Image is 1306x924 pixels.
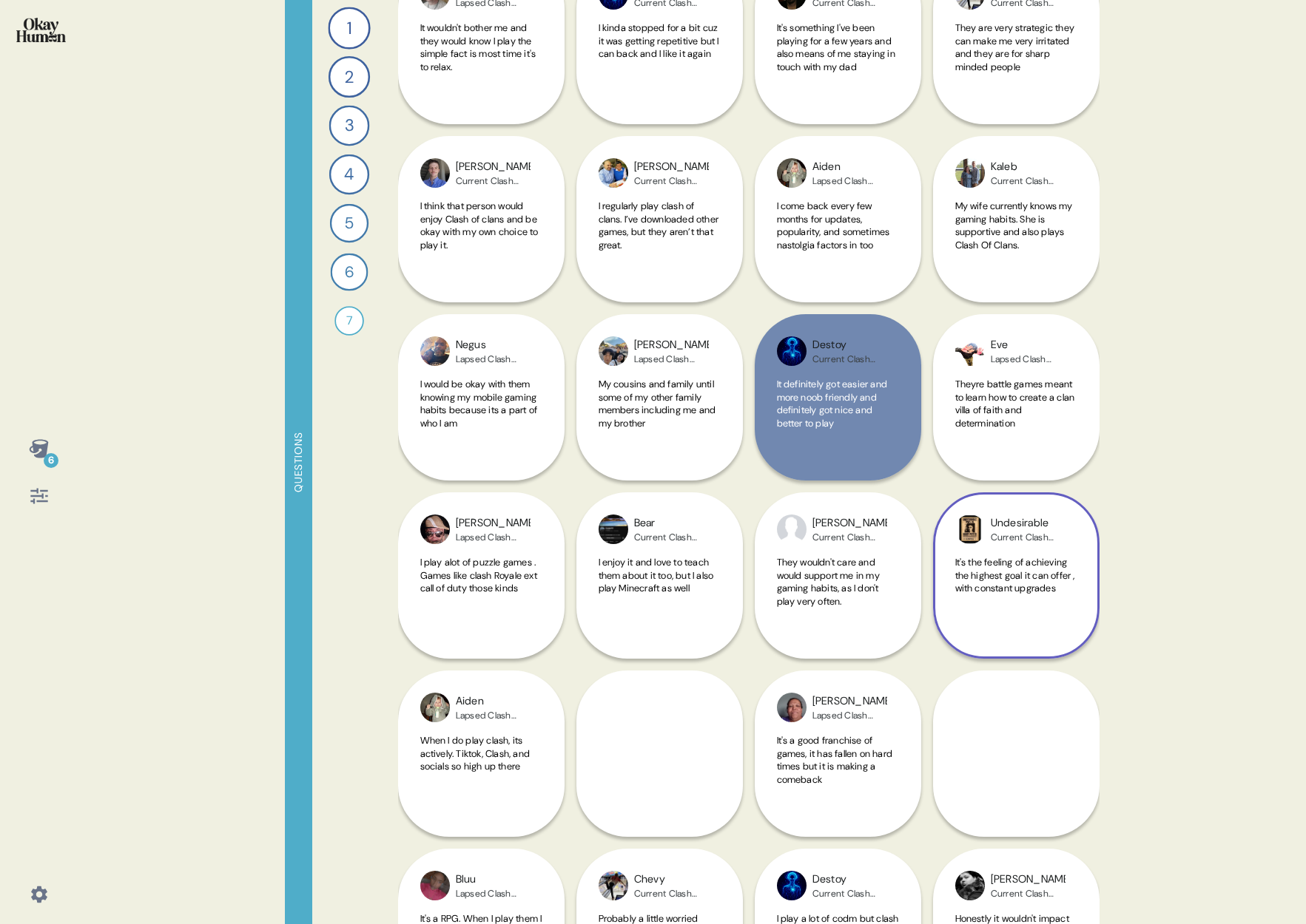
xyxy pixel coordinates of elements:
div: 6 [44,453,58,468]
span: It's the feeling of achieving the highest goal it can offer , with constant upgrades [955,556,1075,594]
div: [PERSON_NAME] [456,515,531,531]
span: I play alot of puzzle games . Games like clash Royale ext call of duty those kinds [420,556,537,594]
span: It wouldn't bother me and they would know I play the simple fact is most time it's to relax. [420,21,536,73]
img: profilepic_24996875436617391.jpg [599,514,628,544]
img: profilepic_8820357714735172.jpg [420,871,450,900]
div: [PERSON_NAME] [634,159,709,175]
div: Undesirable [991,515,1066,531]
div: Current Clash Player [456,175,531,187]
div: Bluu [456,872,531,888]
div: Lapsed Clash Player [456,353,531,365]
img: profilepic_24697547529866128.jpg [777,693,807,722]
div: [PERSON_NAME] [812,693,887,710]
div: Current Clash Player [991,888,1066,900]
img: profilepic_25257857227165866.jpg [955,871,985,900]
div: 7 [334,306,364,336]
img: profilepic_24942006092061395.jpg [599,871,628,900]
div: Chevy [634,872,709,888]
img: profilepic_24535237522824280.jpg [420,693,450,722]
span: When I do play clash, its actively. Tiktok, Clash, and socials so high up there [420,734,531,772]
div: [PERSON_NAME] [456,159,531,175]
img: profilepic_25154679667469203.jpg [420,514,450,544]
span: I would be okay with them knowing my mobile gaming habits because its a part of who I am [420,378,538,429]
div: 5 [329,204,368,242]
span: It's a good franchise of games, it has fallen on hard times but it is making a comeback [777,734,893,786]
img: profilepic_25323574010581115.jpg [955,158,985,188]
div: Current Clash Player [991,175,1066,187]
img: profilepic_25115870191352102.jpg [420,336,450,366]
img: profilepic_7348257971925877.jpg [599,158,628,188]
div: Current Clash Player [991,531,1066,543]
img: profilepic_25080787518194179.jpg [955,514,985,544]
span: I enjoy it and love to teach them about it too, but I also play Minecraft as well [599,556,714,594]
span: It definitely got easier and more noob friendly and definitely got nice and better to play [777,378,888,429]
div: Kaleb [991,159,1066,175]
div: Bear [634,515,709,531]
div: Negus [456,337,531,353]
span: I kinda stopped for a bit cuz it was getting repetitive but I can back and I like it again [599,21,719,60]
div: 1 [328,7,370,49]
div: Lapsed Clash Player [456,531,531,543]
div: Lapsed Clash Player [812,710,887,721]
img: profilepic_24022490194090938.jpg [777,336,807,366]
span: My wife currently knows my gaming habits. She is supportive and also plays Clash Of Clans. [955,200,1073,251]
div: Lapsed Clash Player [634,353,709,365]
span: It's something I've been playing for a few years and also means of me staying in touch with my dad [777,21,895,73]
img: profilepic_25802881799312354.jpg [420,158,450,188]
div: Destoy [812,337,887,353]
div: Lapsed Clash Player [456,888,531,900]
div: 2 [328,56,369,98]
img: okayhuman.3b1b6348.png [16,18,66,42]
div: Current Clash Player [634,531,709,543]
div: Lapsed Clash Player [456,710,531,721]
div: [PERSON_NAME] [991,872,1066,888]
div: Aiden [456,693,531,710]
div: 6 [330,254,368,291]
div: [PERSON_NAME] [634,337,709,353]
div: Current Clash Player [812,353,887,365]
span: My cousins and family until some of my other family members including me and my brother [599,378,716,429]
div: 3 [329,106,369,146]
span: I think that person would enjoy Clash of clans and be okay with my own choice to play it. [420,200,539,251]
div: 4 [329,154,368,194]
img: profilepic_25125431443730363.jpg [599,336,628,366]
div: Current Clash Player [634,888,709,900]
div: Current Clash Player [634,175,709,187]
span: I regularly play clash of clans. I’ve downloaded other games, but they aren’t that great. [599,200,719,251]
